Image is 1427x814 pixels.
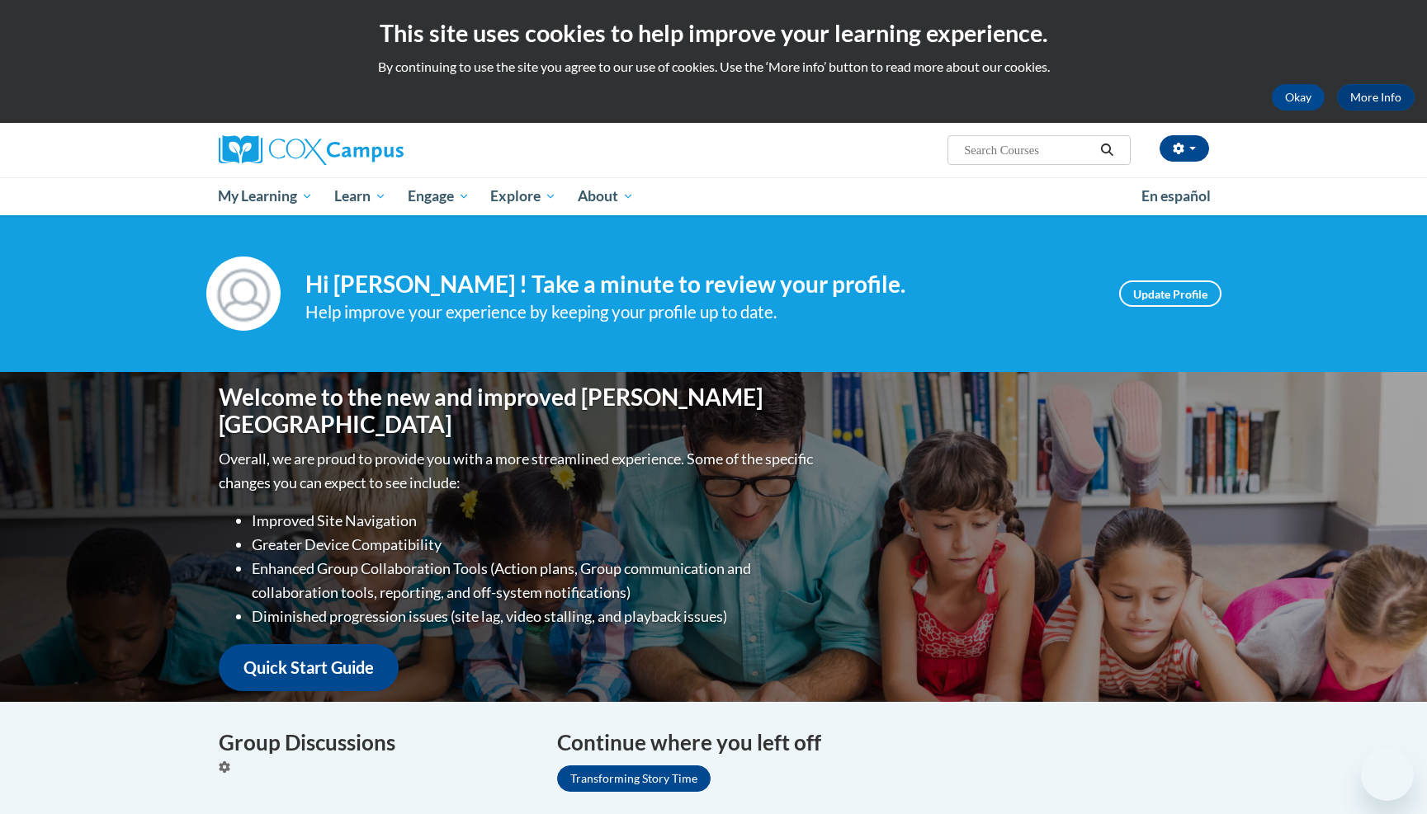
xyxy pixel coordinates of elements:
[1361,748,1414,801] iframe: Button to launch messaging window
[218,186,313,206] span: My Learning
[219,383,817,439] h1: Welcome to the new and improved [PERSON_NAME][GEOGRAPHIC_DATA]
[1160,135,1209,162] button: Account Settings
[252,509,817,533] li: Improved Site Navigation
[219,644,399,691] a: Quick Start Guide
[219,447,817,495] p: Overall, we are proud to provide you with a more streamlined experience. Some of the specific cha...
[397,177,480,215] a: Engage
[219,135,532,165] a: Cox Campus
[12,58,1415,76] p: By continuing to use the site you agree to our use of cookies. Use the ‘More info’ button to read...
[408,186,470,206] span: Engage
[557,727,1209,759] h4: Continue where you left off
[194,177,1234,215] div: Main menu
[219,727,532,759] h4: Group Discussions
[1131,179,1221,214] a: En español
[252,533,817,557] li: Greater Device Compatibility
[12,16,1415,49] h2: This site uses cookies to help improve your learning experience.
[334,186,386,206] span: Learn
[567,177,645,215] a: About
[206,256,281,331] img: Profile Image
[252,605,817,628] li: Diminished progression issues (site lag, video stalling, and playback issues)
[324,177,397,215] a: Learn
[305,271,1094,299] h4: Hi [PERSON_NAME] ! Take a minute to review your profile.
[208,177,324,215] a: My Learning
[305,299,1094,326] div: Help improve your experience by keeping your profile up to date.
[962,140,1094,160] input: Search Courses
[578,186,634,206] span: About
[1272,84,1325,111] button: Okay
[490,186,556,206] span: Explore
[219,135,404,165] img: Cox Campus
[1337,84,1415,111] a: More Info
[252,557,817,605] li: Enhanced Group Collaboration Tools (Action plans, Group communication and collaboration tools, re...
[1094,140,1119,160] button: Search
[557,765,711,792] a: Transforming Story Time
[1141,187,1211,205] span: En español
[480,177,567,215] a: Explore
[1119,280,1221,307] a: Update Profile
